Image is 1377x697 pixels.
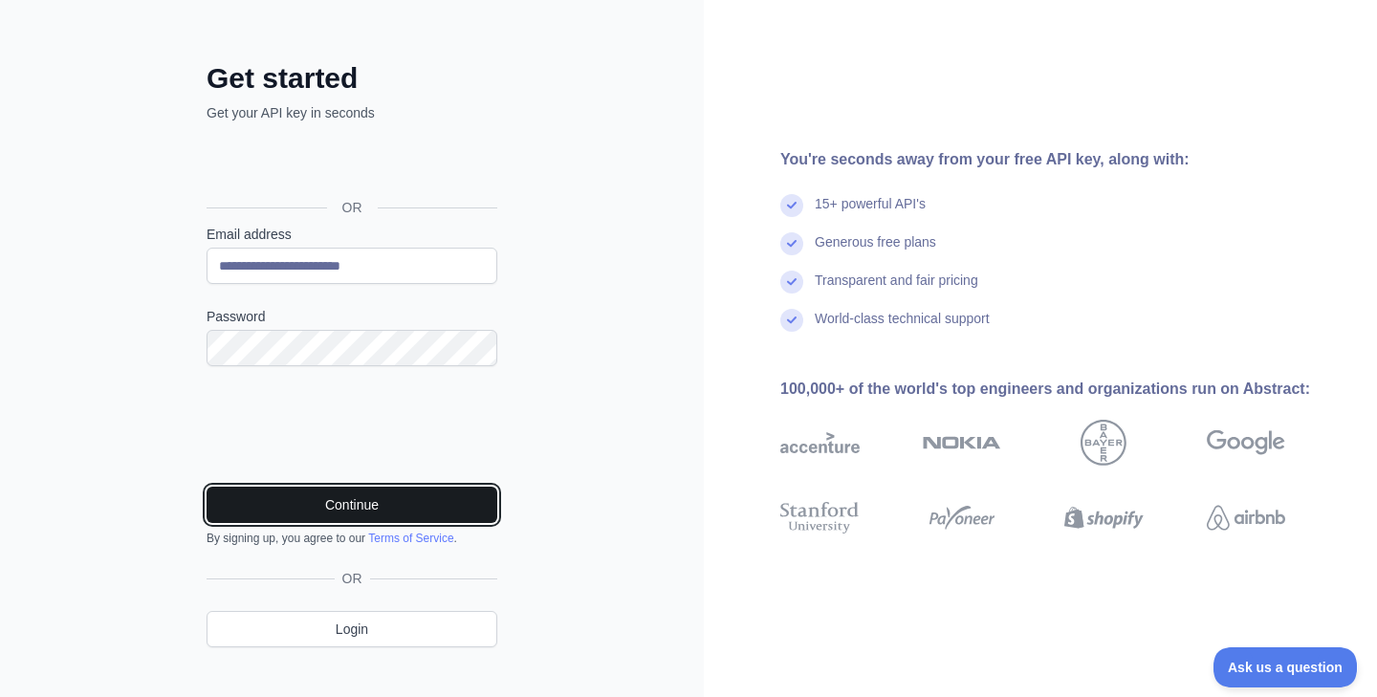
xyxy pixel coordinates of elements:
label: Password [207,307,497,326]
div: 15+ powerful API's [815,194,926,232]
img: check mark [780,309,803,332]
img: google [1207,420,1286,466]
iframe: Toggle Customer Support [1213,647,1358,687]
div: World-class technical support [815,309,990,347]
img: nokia [923,420,1002,466]
span: OR [335,569,370,588]
img: check mark [780,271,803,294]
iframe: Кнопка "Войти с аккаунтом Google" [197,143,503,185]
span: OR [327,198,378,217]
p: Get your API key in seconds [207,103,497,122]
label: Email address [207,225,497,244]
div: 100,000+ of the world's top engineers and organizations run on Abstract: [780,378,1346,401]
img: stanford university [780,498,860,537]
button: Continue [207,487,497,523]
a: Terms of Service [368,532,453,545]
h2: Get started [207,61,497,96]
div: Transparent and fair pricing [815,271,978,309]
div: You're seconds away from your free API key, along with: [780,148,1346,171]
iframe: reCAPTCHA [207,389,497,464]
div: By signing up, you agree to our . [207,531,497,546]
img: accenture [780,420,860,466]
a: Login [207,611,497,647]
img: bayer [1081,420,1126,466]
img: shopify [1064,498,1144,537]
img: payoneer [923,498,1002,537]
img: airbnb [1207,498,1286,537]
img: check mark [780,194,803,217]
div: Generous free plans [815,232,936,271]
img: check mark [780,232,803,255]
